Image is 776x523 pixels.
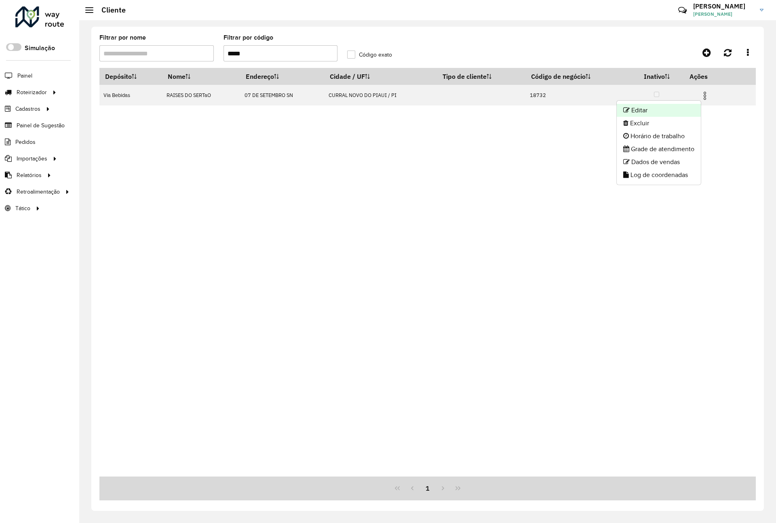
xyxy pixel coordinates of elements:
[629,68,684,85] th: Inativo
[617,104,701,117] li: Editar
[240,85,325,105] td: 07 DE SETEMBRO SN
[525,68,629,85] th: Código de negócio
[617,156,701,169] li: Dados de vendas
[684,68,732,85] th: Ações
[420,481,435,496] button: 1
[162,85,240,105] td: RAISES DO SERTaO
[674,2,691,19] a: Contato Rápido
[17,88,47,97] span: Roteirizador
[15,105,40,113] span: Cadastros
[17,188,60,196] span: Retroalimentação
[325,68,437,85] th: Cidade / UF
[224,33,273,42] label: Filtrar por código
[617,169,701,181] li: Log de coordenadas
[15,204,30,213] span: Tático
[693,11,754,18] span: [PERSON_NAME]
[325,85,437,105] td: CURRAL NOVO DO PIAUI / PI
[617,130,701,143] li: Horário de trabalho
[437,68,525,85] th: Tipo de cliente
[17,171,42,179] span: Relatórios
[25,43,55,53] label: Simulação
[17,72,32,80] span: Painel
[99,33,146,42] label: Filtrar por nome
[347,51,392,59] label: Código exato
[93,6,126,15] h2: Cliente
[525,85,629,105] td: 18732
[99,85,162,105] td: Via Bebidas
[162,68,240,85] th: Nome
[617,143,701,156] li: Grade de atendimento
[617,117,701,130] li: Excluir
[17,154,47,163] span: Importações
[99,68,162,85] th: Depósito
[693,2,754,10] h3: [PERSON_NAME]
[240,68,325,85] th: Endereço
[17,121,65,130] span: Painel de Sugestão
[15,138,36,146] span: Pedidos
